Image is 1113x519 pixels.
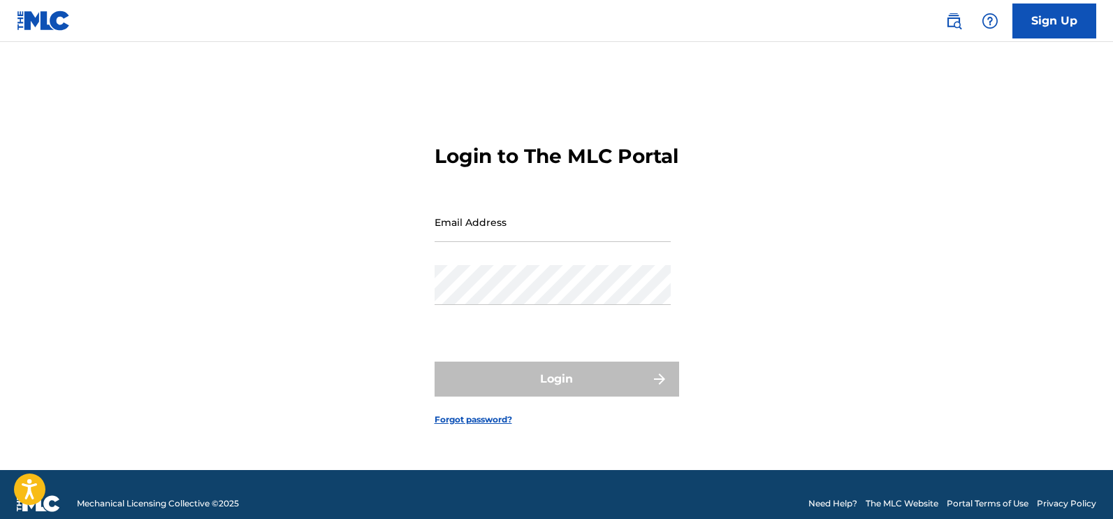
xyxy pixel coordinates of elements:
[866,497,938,510] a: The MLC Website
[1037,497,1096,510] a: Privacy Policy
[435,144,678,169] h3: Login to The MLC Portal
[808,497,857,510] a: Need Help?
[976,7,1004,35] div: Help
[947,497,1028,510] a: Portal Terms of Use
[1012,3,1096,38] a: Sign Up
[982,13,998,29] img: help
[17,10,71,31] img: MLC Logo
[940,7,968,35] a: Public Search
[77,497,239,510] span: Mechanical Licensing Collective © 2025
[17,495,60,512] img: logo
[435,413,512,426] a: Forgot password?
[945,13,962,29] img: search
